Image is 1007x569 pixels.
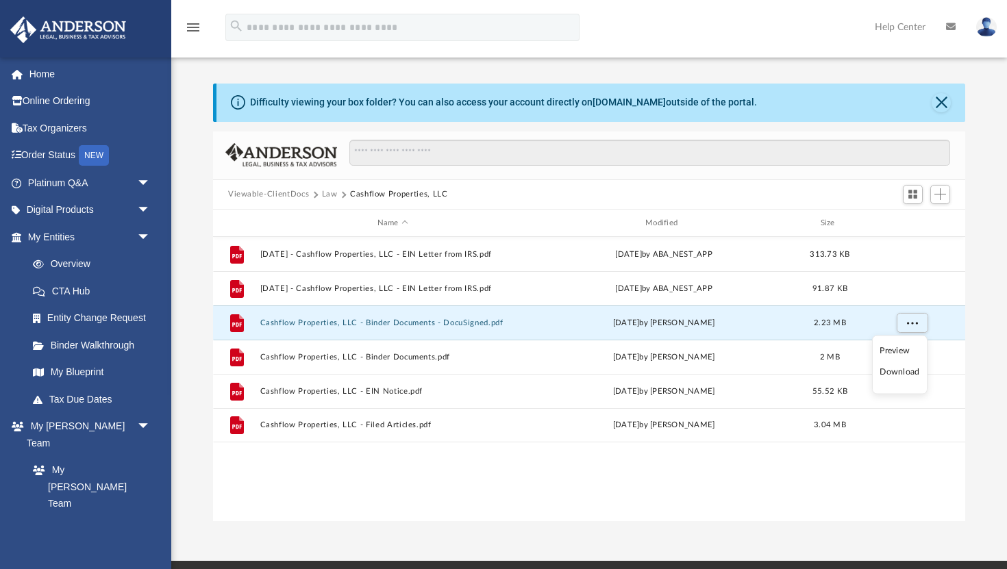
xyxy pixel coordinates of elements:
div: [DATE] by [PERSON_NAME] [532,420,797,432]
a: My Entitiesarrow_drop_down [10,223,171,251]
div: [DATE] by ABA_NEST_APP [532,249,797,261]
button: Cashflow Properties, LLC [350,188,448,201]
i: search [229,18,244,34]
img: Anderson Advisors Platinum Portal [6,16,130,43]
a: Home [10,60,171,88]
button: More options [897,313,928,333]
div: [DATE] by [PERSON_NAME] [532,317,797,329]
img: User Pic [976,17,997,37]
div: NEW [79,145,109,166]
button: [DATE] - Cashflow Properties, LLC - EIN Letter from IRS.pdf [260,250,525,259]
span: 55.52 KB [812,388,847,395]
div: id [863,217,959,229]
span: 313.73 KB [810,251,849,258]
div: Modified [531,217,797,229]
a: Digital Productsarrow_drop_down [10,197,171,224]
span: 2 MB [820,353,840,361]
a: My [PERSON_NAME] Teamarrow_drop_down [10,413,164,457]
a: My [PERSON_NAME] Team [19,457,158,518]
span: 2.23 MB [814,319,846,327]
div: Name [260,217,525,229]
button: [DATE] - Cashflow Properties, LLC - EIN Letter from IRS.pdf [260,284,525,293]
a: Entity Change Request [19,305,171,332]
a: Online Ordering [10,88,171,115]
ul: More options [872,336,928,394]
div: [DATE] by ABA_NEST_APP [532,283,797,295]
button: Switch to Grid View [903,185,923,204]
button: Cashflow Properties, LLC - EIN Notice.pdf [260,387,525,396]
a: Tax Due Dates [19,385,171,413]
button: Cashflow Properties, LLC - Binder Documents.pdf [260,353,525,362]
span: arrow_drop_down [137,197,164,225]
span: 3.04 MB [814,422,846,429]
button: Add [930,185,951,204]
a: Tax Organizers [10,114,171,142]
button: Cashflow Properties, LLC - Binder Documents - DocuSigned.pdf [260,318,525,327]
button: Viewable-ClientDocs [228,188,309,201]
li: Download [880,365,919,379]
a: Anderson System [19,517,164,544]
a: [DOMAIN_NAME] [593,97,666,108]
span: arrow_drop_down [137,169,164,197]
li: Preview [880,343,919,357]
span: 91.87 KB [812,285,847,292]
a: menu [185,26,201,36]
a: My Blueprint [19,359,164,386]
span: arrow_drop_down [137,413,164,441]
input: Search files and folders [349,140,950,166]
button: Close [932,93,951,112]
a: Overview [19,251,171,278]
div: [DATE] by [PERSON_NAME] [532,385,797,398]
div: [DATE] by [PERSON_NAME] [532,351,797,364]
a: CTA Hub [19,277,171,305]
span: arrow_drop_down [137,223,164,251]
div: Size [803,217,858,229]
a: Platinum Q&Aarrow_drop_down [10,169,171,197]
a: Binder Walkthrough [19,331,171,359]
a: Order StatusNEW [10,142,171,170]
i: menu [185,19,201,36]
div: id [219,217,253,229]
button: Law [322,188,338,201]
div: Difficulty viewing your box folder? You can also access your account directly on outside of the p... [250,95,757,110]
button: Cashflow Properties, LLC - Filed Articles.pdf [260,421,525,430]
div: grid [213,237,965,521]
